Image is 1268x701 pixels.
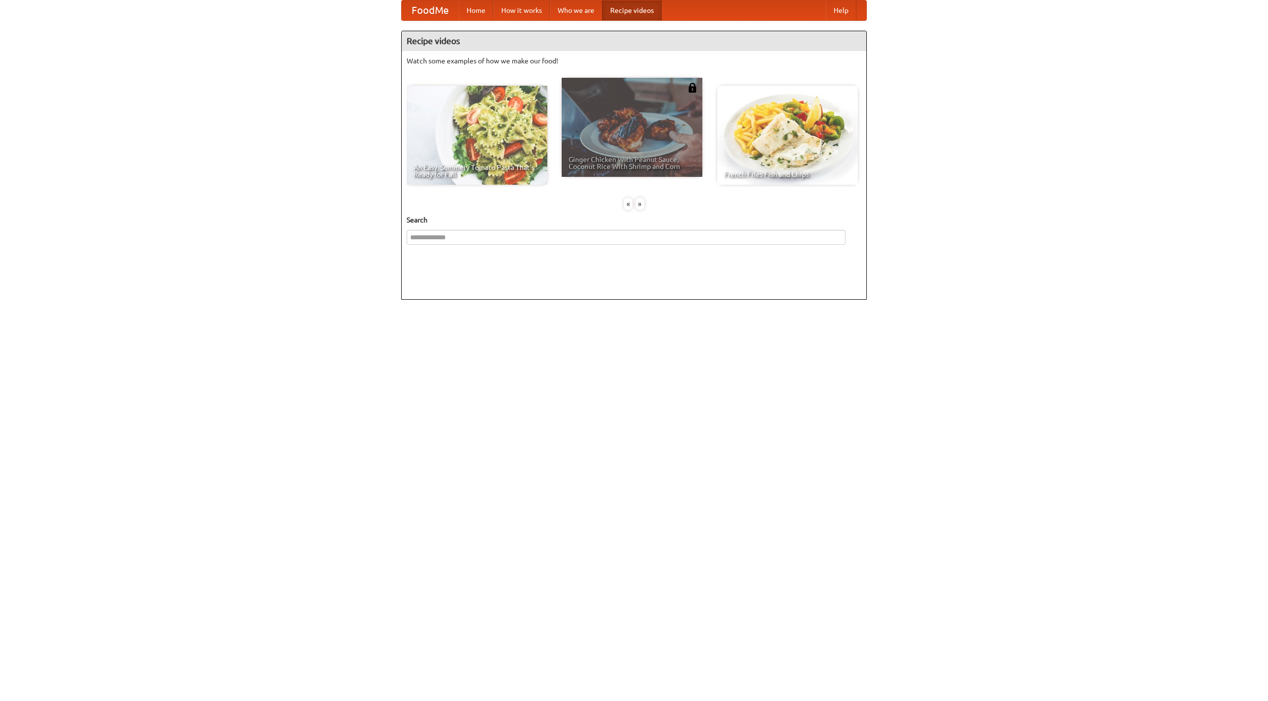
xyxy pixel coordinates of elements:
[826,0,856,20] a: Help
[493,0,550,20] a: How it works
[402,0,459,20] a: FoodMe
[459,0,493,20] a: Home
[407,86,547,185] a: An Easy, Summery Tomato Pasta That's Ready for Fall
[687,83,697,93] img: 483408.png
[414,164,540,178] span: An Easy, Summery Tomato Pasta That's Ready for Fall
[407,56,861,66] p: Watch some examples of how we make our food!
[717,86,858,185] a: French Fries Fish and Chips
[724,171,851,178] span: French Fries Fish and Chips
[624,198,633,210] div: «
[407,215,861,225] h5: Search
[550,0,602,20] a: Who we are
[635,198,644,210] div: »
[402,31,866,51] h4: Recipe videos
[602,0,662,20] a: Recipe videos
